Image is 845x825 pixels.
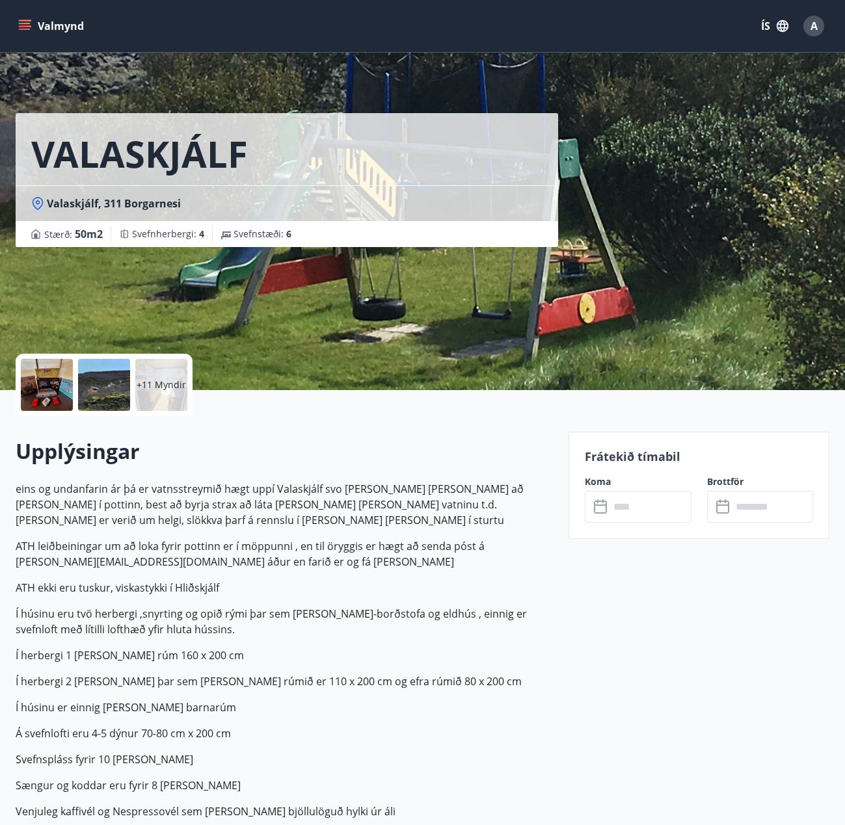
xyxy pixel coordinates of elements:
[75,227,103,241] span: 50 m2
[31,129,248,178] h1: VALASKJÁLF
[137,378,186,391] p: +11 Myndir
[132,228,204,241] span: Svefnherbergi :
[754,14,796,38] button: ÍS
[16,648,553,663] p: Í herbergi 1 [PERSON_NAME] rúm 160 x 200 cm
[16,752,553,767] p: Svefnspláss fyrir 10 [PERSON_NAME]
[47,196,181,211] span: Valaskjálf, 311 Borgarnesi
[16,481,553,528] p: eins og undanfarin ár þá er vatnsstreymið hægt uppí Valaskjálf svo [PERSON_NAME] [PERSON_NAME] að...
[16,674,553,689] p: Í herbergi 2 [PERSON_NAME] þar sem [PERSON_NAME] rúmið er 110 x 200 cm og efra rúmið 80 x 200 cm
[16,726,553,741] p: Á svefnlofti eru 4-5 dýnur 70-80 cm x 200 cm
[707,475,814,488] label: Brottför
[585,448,813,465] p: Frátekið tímabil
[199,228,204,240] span: 4
[16,778,553,793] p: Sængur og koddar eru fyrir 8 [PERSON_NAME]
[16,804,553,819] p: Venjuleg kaffivél og Nespressovél sem [PERSON_NAME] bjöllulöguð hylki úr áli
[585,475,691,488] label: Koma
[16,700,553,715] p: Í húsinu er einnig [PERSON_NAME] barnarúm
[44,226,103,242] span: Stærð :
[286,228,291,240] span: 6
[16,538,553,570] p: ATH leiðbeiningar um að loka fyrir pottinn er í möppunni , en til öryggis er hægt að senda póst á...
[811,19,818,33] span: A
[16,14,89,38] button: menu
[798,10,829,42] button: A
[16,437,553,465] h2: Upplýsingar
[16,580,553,596] p: ATH ekki eru tuskur, viskastykki í Hliðskjálf
[16,606,553,637] p: Í húsinu eru tvö herbergi ,snyrting og opið rými þar sem [PERSON_NAME]-borðstofa og eldhús , einn...
[234,228,291,241] span: Svefnstæði :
